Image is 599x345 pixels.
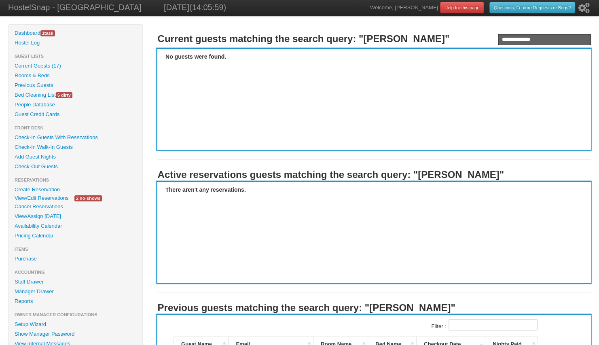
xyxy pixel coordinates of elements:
h4: No guests were found. [8,4,388,11]
a: Staff Drawer [8,277,142,287]
a: Add Guest Nights [8,152,142,162]
a: Purchase [8,254,142,264]
a: Questions, Feature Requests or Bugs? [489,2,575,13]
a: Guest Credit Cards [8,110,142,119]
td: [DATE] 10:08:25 [259,37,328,59]
a: Current Guests (17) [8,61,142,71]
a: Rooms & Beds [8,71,142,80]
a: Hostel Log [8,38,142,48]
span: 2 no-shows [74,195,102,201]
a: 2 no-shows [68,194,108,202]
span: task [40,30,55,36]
label: Filter : [274,4,380,19]
th: Room Name: activate to sort column ascending [156,21,210,37]
li: Guest Lists [8,51,142,61]
h2: Previous guests matching the search query: "[PERSON_NAME]" [157,301,591,315]
a: Create Reservation [8,185,142,195]
a: Check-In Guests With Reservations [8,133,142,142]
a: Check-Out Guests [8,162,142,171]
a: Bed Cleaning List6 dirty [8,90,142,100]
li: Items [8,244,142,254]
th: Guest Name: activate to sort column ascending [16,21,71,37]
a: Reports [8,296,142,306]
th: Email: activate to sort column ascending [71,21,156,37]
span: 1 [42,31,44,36]
th: Checkout Date: activate to sort column ascending [259,21,328,37]
li: Front Desk [8,123,142,133]
li: Owner Manager Configurations [8,310,142,320]
i: Setup Wizard [578,3,590,13]
a: People Database [8,100,142,110]
td: [EMAIL_ADDRESS][DOMAIN_NAME] [71,37,156,59]
a: Check-In Walk-In Guests [8,142,142,152]
h2: Current guests matching the search query: "[PERSON_NAME]" [157,32,591,46]
h2: Active reservations guests matching the search query: "[PERSON_NAME]" [157,167,591,182]
td: 14A [210,37,259,59]
a: Previous Guests [8,80,142,90]
td: Room 1 [156,37,210,59]
a: Dashboard1task [8,28,142,38]
li: Reservations [8,175,142,185]
span: (14:05:59) [189,3,226,12]
a: Cancel Reservations [8,202,142,212]
a: Availability Calendar [8,221,142,231]
a: Pricing Calendar [8,231,142,241]
div: Showing 1 to 1 of 1 entries [8,59,70,70]
a: Setup Wizard [8,320,142,329]
a: View/Assign [DATE] [8,212,142,221]
input: Filter : [291,4,380,15]
th: Bed Name: activate to sort column ascending [210,21,259,37]
li: Accounting [8,267,142,277]
a: Show Manager Password [8,329,142,339]
a: [PERSON_NAME] [21,41,64,47]
span: 6 dirty [56,92,72,98]
a: Help for this page [440,2,484,13]
a: Manager Drawer [8,287,142,296]
a: View/Edit Reservations [8,194,74,202]
th: Nights Paid: activate to sort column ascending [328,21,380,37]
td: 1 [328,37,380,59]
h4: There aren't any reservations. [8,4,388,11]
